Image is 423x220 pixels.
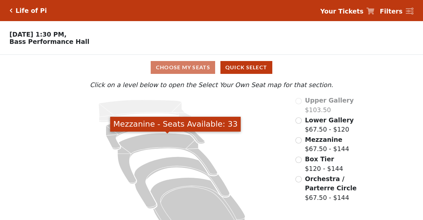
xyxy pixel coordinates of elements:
[110,117,241,132] div: Mezzanine - Seats Available: 33
[320,7,374,16] a: Your Tickets
[305,116,354,124] span: Lower Gallery
[305,136,342,143] span: Mezzanine
[380,7,413,16] a: Filters
[106,118,205,149] path: Lower Gallery - Seats Available: 89
[305,155,334,163] span: Box Tier
[98,100,192,122] path: Upper Gallery - Seats Available: 0
[305,174,365,203] label: $67.50 - $144
[220,61,272,74] button: Quick Select
[58,80,365,90] p: Click on a level below to open the Select Your Own Seat map for that section.
[305,135,349,154] label: $67.50 - $144
[305,115,354,134] label: $67.50 - $120
[305,175,357,192] span: Orchestra / Parterre Circle
[305,97,354,104] span: Upper Gallery
[305,96,354,114] label: $103.50
[10,8,13,13] a: Click here to go back to filters
[320,8,364,15] strong: Your Tickets
[380,8,403,15] strong: Filters
[16,7,47,15] h5: Life of Pi
[305,154,343,173] label: $120 - $144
